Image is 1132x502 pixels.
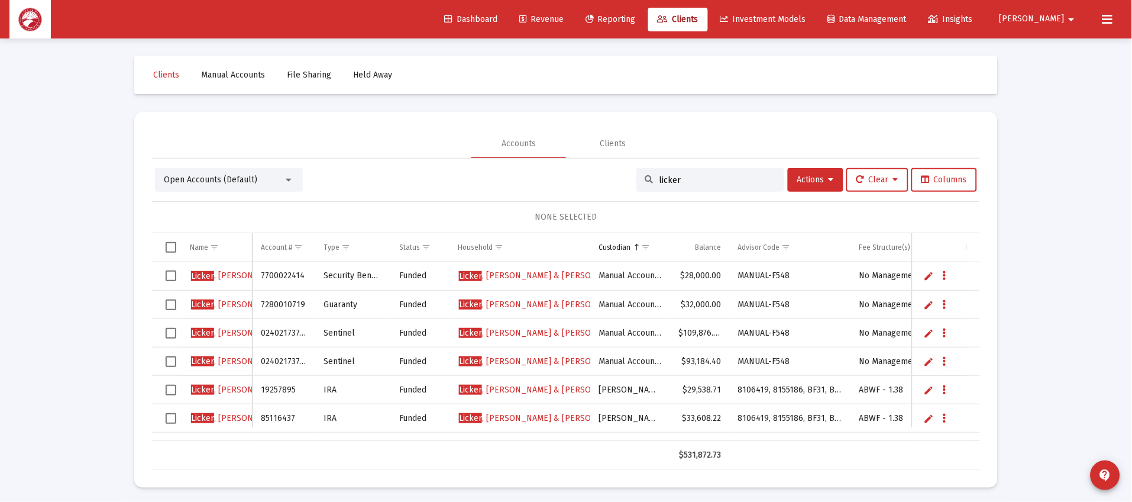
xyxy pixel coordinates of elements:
a: Insights [919,8,982,31]
td: MANUAL-F548 [730,262,851,291]
td: [PERSON_NAME] [590,376,670,404]
td: [PERSON_NAME] [590,433,670,461]
a: Licker, [PERSON_NAME] [190,296,284,314]
span: Reporting [586,14,636,24]
td: $205,664.83 [670,433,730,461]
span: Licker [191,300,214,310]
td: Security Benefit [316,262,392,291]
a: Licker, [PERSON_NAME] [190,324,284,342]
div: Select row [166,271,176,281]
td: ABWF - 1.38 [851,376,944,404]
td: Column Status [392,233,450,262]
span: Licker [459,328,482,338]
span: File Sharing [287,70,331,80]
span: Show filter options for column 'Advisor Code' [782,243,791,252]
a: Edit [924,271,934,281]
a: Licker, [PERSON_NAME] [190,353,284,371]
div: Advisor Code [738,243,780,252]
div: Balance [696,243,722,252]
a: Licker, [PERSON_NAME] [190,267,284,285]
div: Type [324,243,340,252]
td: Column Advisor Code [730,233,851,262]
span: Show filter options for column 'Type' [342,243,351,252]
td: Column Custodian [590,233,670,262]
span: Show filter options for column 'Status' [422,243,431,252]
td: [PERSON_NAME] [590,404,670,433]
a: Licker, [PERSON_NAME] & [PERSON_NAME] [458,353,628,371]
span: , [PERSON_NAME] & [PERSON_NAME] [459,385,627,395]
td: 53224054 [253,433,315,461]
span: , [PERSON_NAME] [191,413,283,423]
span: Show filter options for column 'Account #' [294,243,303,252]
td: $93,184.40 [670,347,730,376]
td: Column Account # [253,233,315,262]
td: No Management Fee [851,262,944,291]
a: Revenue [510,8,573,31]
span: Clear [856,175,898,185]
a: Clients [648,8,708,31]
span: Licker [459,271,482,281]
span: Insights [929,14,973,24]
td: No Management Fee [851,347,944,376]
td: IRA [316,404,392,433]
div: Select row [166,328,176,339]
td: 19257895 [253,376,315,404]
span: , [PERSON_NAME] & [PERSON_NAME] [459,271,627,281]
a: Edit [924,385,934,395]
div: Account # [261,243,292,252]
a: Licker, [PERSON_NAME] [190,381,284,399]
div: Funded [400,413,442,424]
div: Funded [400,384,442,396]
div: Status [400,243,421,252]
span: , [PERSON_NAME] [191,271,283,281]
span: Licker [191,328,214,338]
div: NONE SELECTED [161,211,971,223]
a: Held Away [344,63,402,87]
td: Column Balance [670,233,730,262]
span: Show filter options for column 'Name' [210,243,219,252]
span: Licker [459,300,482,310]
td: $29,538.71 [670,376,730,404]
span: , [PERSON_NAME] [191,328,283,338]
span: Show filter options for column 'Custodian' [642,243,651,252]
td: Manual Accounts [590,347,670,376]
td: 02402173741 [253,319,315,347]
td: Guaranty [316,291,392,319]
span: Licker [459,385,482,395]
button: Actions [788,168,843,192]
span: Actions [797,175,834,185]
div: Select row [166,356,176,367]
span: Licker [191,413,214,423]
td: 8106419, 8155186, BF31, BGFE [730,404,851,433]
span: Show filter options for column 'Household' [494,243,503,252]
a: Reporting [576,8,645,31]
span: Licker [459,413,482,423]
span: Licker [191,271,214,281]
td: Manual Accounts [590,291,670,319]
td: $32,000.00 [670,291,730,319]
a: Manual Accounts [192,63,274,87]
a: File Sharing [277,63,341,87]
td: Column Household [449,233,590,262]
a: Investment Models [711,8,816,31]
div: Household [458,243,493,252]
div: Custodian [599,243,631,252]
td: 7700022414 [253,262,315,291]
span: Open Accounts (Default) [164,175,257,185]
a: Clients [144,63,189,87]
td: Column Name [182,233,253,262]
div: Select row [166,413,176,424]
span: , [PERSON_NAME] [191,356,283,366]
span: Investment Models [720,14,806,24]
mat-icon: contact_support [1098,468,1112,482]
a: Edit [924,356,934,367]
div: Data grid [152,233,980,470]
a: Licker, [PERSON_NAME] & [PERSON_NAME] [458,324,628,342]
a: Edit [924,413,934,424]
td: $33,608.22 [670,404,730,433]
button: Columns [911,168,977,192]
td: MANUAL-F548 [730,347,851,376]
div: Funded [400,299,442,311]
td: 85116437 [253,404,315,433]
span: , [PERSON_NAME] & [PERSON_NAME] [459,300,627,310]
